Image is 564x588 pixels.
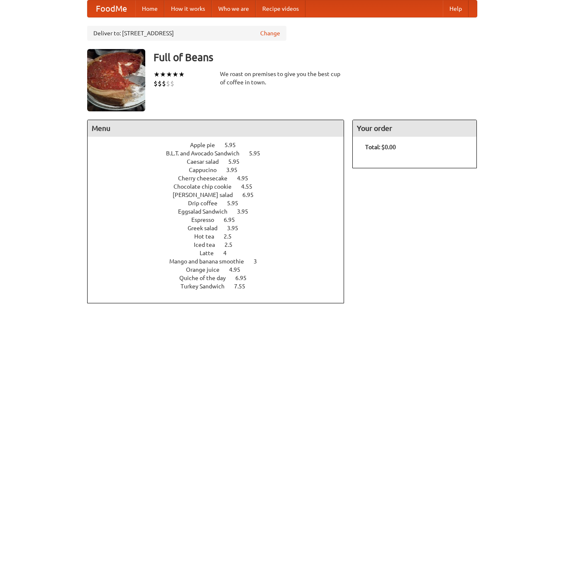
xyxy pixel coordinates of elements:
img: angular.jpg [87,49,145,111]
span: B.L.T. and Avocado Sandwich [166,150,248,157]
span: 3 [254,258,265,265]
li: $ [170,79,174,88]
span: 4.55 [241,183,261,190]
a: Orange juice 4.95 [186,266,256,273]
h4: Your order [353,120,476,137]
a: B.L.T. and Avocado Sandwich 5.95 [166,150,276,157]
a: How it works [164,0,212,17]
li: ★ [178,70,185,79]
h4: Menu [88,120,344,137]
a: Iced tea 2.5 [194,241,248,248]
span: [PERSON_NAME] salad [173,192,241,198]
a: Hot tea 2.5 [194,233,247,240]
span: Iced tea [194,241,223,248]
span: Drip coffee [188,200,226,207]
span: Turkey Sandwich [181,283,233,290]
a: Who we are [212,0,256,17]
span: Cherry cheesecake [178,175,236,182]
span: 5.95 [228,158,248,165]
li: ★ [172,70,178,79]
span: 6.95 [242,192,262,198]
span: 5.95 [225,142,244,148]
span: Caesar salad [187,158,227,165]
a: FoodMe [88,0,135,17]
li: $ [154,79,158,88]
li: $ [166,79,170,88]
span: Apple pie [190,142,223,148]
span: Orange juice [186,266,228,273]
a: Apple pie 5.95 [190,142,251,148]
a: Eggsalad Sandwich 3.95 [178,208,264,215]
a: Change [260,29,280,37]
span: Greek salad [188,225,226,231]
a: Home [135,0,164,17]
a: Latte 4 [200,250,242,256]
a: Recipe videos [256,0,305,17]
span: Latte [200,250,222,256]
li: ★ [160,70,166,79]
span: 4 [223,250,235,256]
span: Quiche of the day [179,275,234,281]
span: Cappucino [189,167,225,173]
a: [PERSON_NAME] salad 6.95 [173,192,269,198]
span: 4.95 [237,175,256,182]
a: Mango and banana smoothie 3 [169,258,272,265]
span: 3.95 [237,208,256,215]
span: 2.5 [224,233,240,240]
span: Mango and banana smoothie [169,258,252,265]
span: 3.95 [227,225,247,231]
li: $ [158,79,162,88]
li: $ [162,79,166,88]
span: Espresso [191,217,222,223]
a: Drip coffee 5.95 [188,200,254,207]
a: Cherry cheesecake 4.95 [178,175,264,182]
span: Eggsalad Sandwich [178,208,236,215]
span: 2.5 [225,241,241,248]
span: 3.95 [226,167,246,173]
h3: Full of Beans [154,49,477,66]
span: 6.95 [224,217,243,223]
a: Cappucino 3.95 [189,167,253,173]
a: Quiche of the day 6.95 [179,275,262,281]
a: Espresso 6.95 [191,217,250,223]
b: Total: $0.00 [365,144,396,150]
div: Deliver to: [STREET_ADDRESS] [87,26,286,41]
span: Chocolate chip cookie [173,183,240,190]
span: Hot tea [194,233,222,240]
span: 5.95 [227,200,247,207]
span: 5.95 [249,150,269,157]
a: Chocolate chip cookie 4.55 [173,183,268,190]
li: ★ [166,70,172,79]
a: Greek salad 3.95 [188,225,254,231]
a: Turkey Sandwich 7.55 [181,283,261,290]
span: 4.95 [229,266,249,273]
span: 7.55 [234,283,254,290]
a: Help [443,0,469,17]
li: ★ [154,70,160,79]
span: 6.95 [235,275,255,281]
a: Caesar salad 5.95 [187,158,255,165]
div: We roast on premises to give you the best cup of coffee in town. [220,70,344,86]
